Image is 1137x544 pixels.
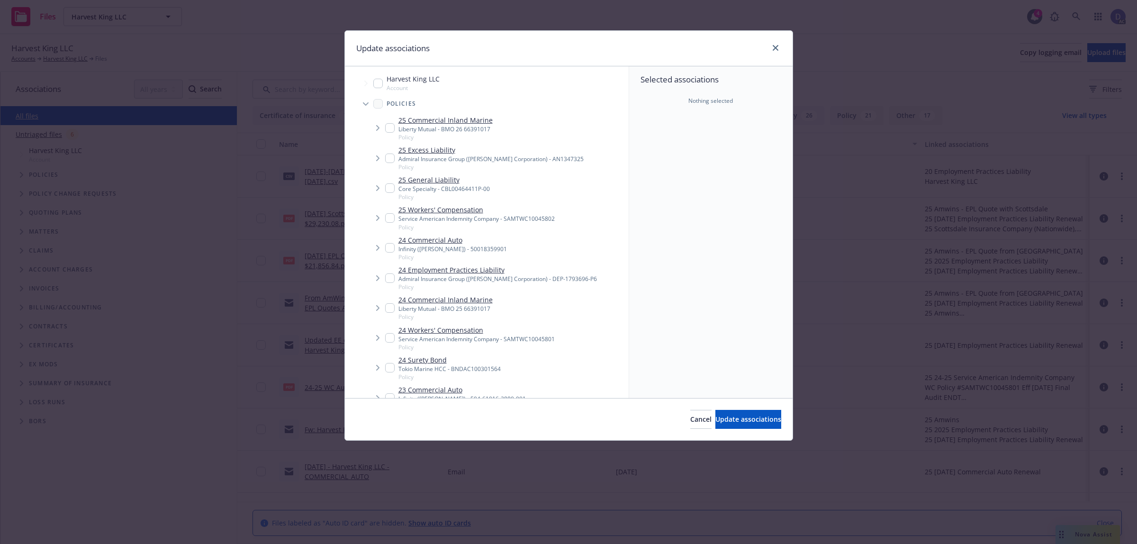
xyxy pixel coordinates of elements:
[398,295,493,305] a: 24 Commercial Inland Marine
[398,235,507,245] a: 24 Commercial Auto
[398,395,526,403] div: Infinity ([PERSON_NAME]) - 504-61016-2880-001
[398,253,507,261] span: Policy
[387,101,416,107] span: Policies
[398,145,584,155] a: 25 Excess Liability
[398,175,490,185] a: 25 General Liability
[387,74,440,84] span: Harvest King LLC
[398,185,490,193] div: Core Specialty - CBL00464411P-00
[398,365,501,373] div: Tokio Marine HCC - BNDAC100301564
[398,163,584,171] span: Policy
[398,275,597,283] div: Admiral Insurance Group ([PERSON_NAME] Corporation) - DEP-1793696-P6
[398,283,597,291] span: Policy
[398,325,555,335] a: 24 Workers' Compensation
[688,97,733,105] span: Nothing selected
[398,133,493,141] span: Policy
[398,215,555,223] div: Service American Indemnity Company - SAMTWC10045802
[398,115,493,125] a: 25 Commercial Inland Marine
[398,373,501,381] span: Policy
[641,74,781,85] span: Selected associations
[398,343,555,351] span: Policy
[398,205,555,215] a: 25 Workers' Compensation
[398,193,490,201] span: Policy
[398,355,501,365] a: 24 Surety Bond
[715,410,781,429] button: Update associations
[690,410,712,429] button: Cancel
[690,415,712,424] span: Cancel
[398,385,526,395] a: 23 Commercial Auto
[715,415,781,424] span: Update associations
[398,265,597,275] a: 24 Employment Practices Liability
[398,125,493,133] div: Liberty Mutual - BMO 26 66391017
[398,245,507,253] div: Infinity ([PERSON_NAME]) - 50018359901
[398,155,584,163] div: Admiral Insurance Group ([PERSON_NAME] Corporation) - AN1347325
[398,335,555,343] div: Service American Indemnity Company - SAMTWC10045801
[398,313,493,321] span: Policy
[770,42,781,54] a: close
[398,305,493,313] div: Liberty Mutual - BMO 25 66391017
[398,223,555,231] span: Policy
[356,42,430,54] h1: Update associations
[387,84,440,92] span: Account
